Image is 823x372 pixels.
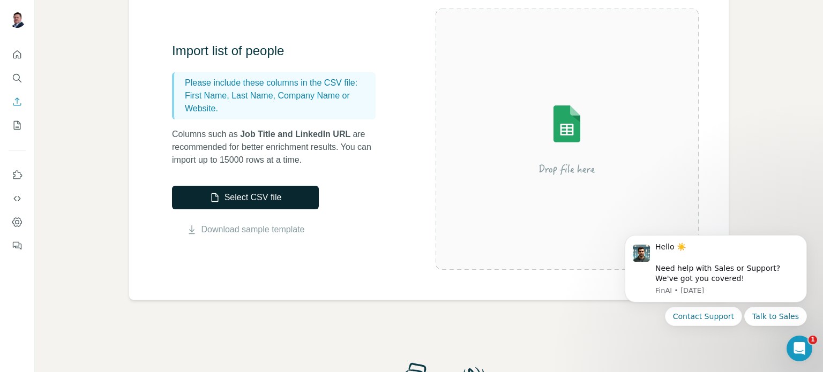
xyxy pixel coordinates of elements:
span: nd [278,130,293,139]
button: Select CSV file [172,186,319,209]
span: N [204,91,211,100]
span: he [310,78,321,87]
span: SV [324,78,342,87]
span: lumns [172,130,206,139]
span: ame, [250,91,275,100]
span: tter [242,142,264,151]
span: J [240,130,245,139]
span: re [353,130,365,139]
span: bsite. [185,104,218,113]
button: Dashboard [9,212,26,232]
span: N [317,91,323,100]
span: ommended [172,142,227,151]
span: ob [240,130,255,139]
span: re [311,142,318,151]
span: Pl [185,78,192,87]
span: f [229,142,231,151]
span: hese [243,78,264,87]
span: rec [172,142,184,151]
span: r [246,155,249,164]
span: N [250,91,257,100]
span: U [333,130,339,139]
button: Search [9,69,26,88]
button: Feedback [9,236,26,255]
span: be [242,142,251,151]
button: Use Surfe on LinkedIn [9,165,26,185]
span: in [213,78,220,87]
span: lumns [266,78,298,87]
span: T [258,130,263,139]
span: sults. [311,142,339,151]
span: port [172,155,196,164]
img: Surfe Illustration - Drop file here or select below [470,75,663,203]
h3: Import list of people [172,42,386,59]
span: s [208,130,213,139]
span: as [172,130,240,139]
span: Co [172,130,183,139]
span: ou [341,142,355,151]
span: mpany [278,91,314,100]
span: irst [185,91,201,100]
span: itle [258,130,275,139]
span: a [278,130,282,139]
span: L [231,91,236,100]
iframe: Intercom notifications message [609,222,823,367]
span: Co [278,91,288,100]
span: We [185,104,198,113]
span: Y [341,142,346,151]
button: Download sample template [172,223,319,236]
span: an [357,142,371,151]
span: t [243,78,245,87]
img: Avatar [9,11,26,28]
span: nkedIn [295,130,331,139]
span: ease [185,78,211,87]
span: C [324,78,331,87]
span: F [185,91,190,100]
span: t [310,78,312,87]
span: ime. [283,155,302,164]
span: ame [317,91,340,100]
span: im [172,155,181,164]
span: ile: [344,78,357,87]
span: t [283,155,285,164]
span: enr [266,142,278,151]
span: ows [246,155,264,164]
span: clude [213,78,241,87]
span: 1 [809,336,817,344]
span: ame, [204,91,229,100]
iframe: Intercom live chat [787,336,812,361]
span: or [185,91,350,113]
span: Li [295,130,303,139]
button: Quick start [9,45,26,64]
a: Download sample template [201,223,305,236]
span: f [344,78,346,87]
span: co [266,78,275,87]
span: RL [333,130,350,139]
span: ichment [266,142,308,151]
span: in [185,78,357,87]
button: Enrich CSV [9,92,26,111]
span: up to 15000 at a [172,130,371,164]
span: or [229,142,240,151]
span: a [353,130,357,139]
button: My lists [9,116,26,135]
span: ast [231,91,248,100]
span: c [357,142,362,151]
span: uch [208,130,227,139]
button: Use Surfe API [9,189,26,208]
